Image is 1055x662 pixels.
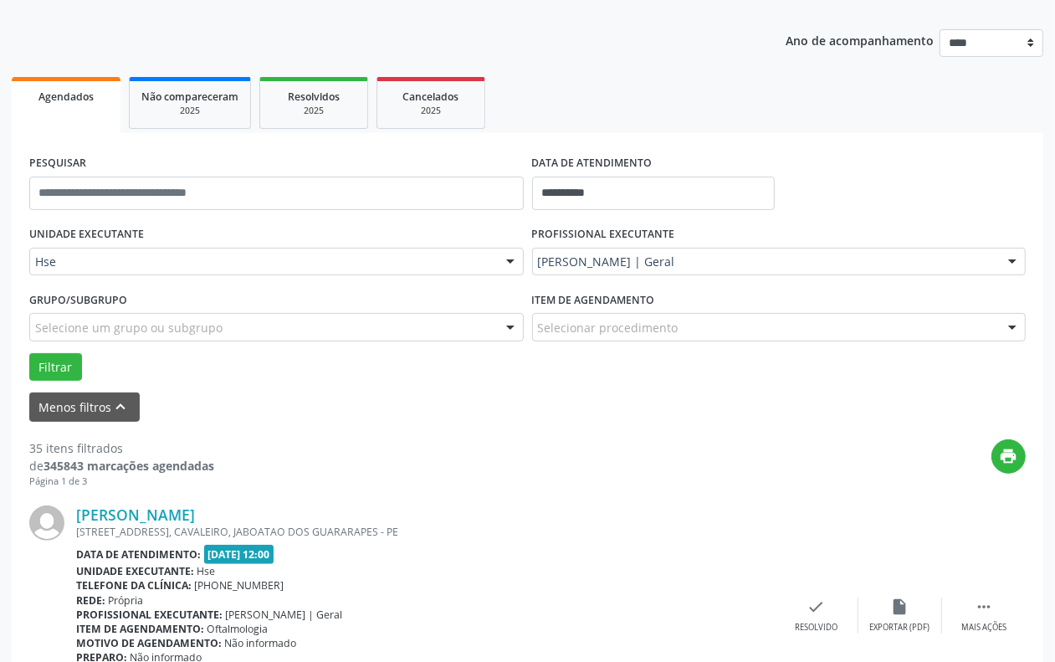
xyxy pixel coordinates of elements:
b: Motivo de agendamento: [76,636,222,650]
b: Rede: [76,593,105,608]
div: [STREET_ADDRESS], CAVALEIRO, JABOATAO DOS GUARARAPES - PE [76,525,775,539]
span: Hse [197,564,216,578]
span: Não informado [225,636,297,650]
label: PESQUISAR [29,151,86,177]
i:  [975,598,993,616]
b: Unidade executante: [76,564,194,578]
label: Grupo/Subgrupo [29,287,127,313]
button: Filtrar [29,353,82,382]
div: Exportar (PDF) [870,622,930,634]
div: 35 itens filtrados [29,439,214,457]
div: 2025 [272,105,356,117]
i: check [807,598,826,616]
div: de [29,457,214,475]
label: PROFISSIONAL EXECUTANTE [532,222,675,248]
span: Agendados [38,90,94,104]
button: print [991,439,1026,474]
span: Selecione um grupo ou subgrupo [35,319,223,336]
a: [PERSON_NAME] [76,505,195,524]
p: Ano de acompanhamento [786,29,934,50]
b: Data de atendimento: [76,547,201,562]
img: img [29,505,64,541]
i: keyboard_arrow_up [112,398,131,416]
div: Resolvido [795,622,837,634]
span: [PERSON_NAME] | Geral [538,254,992,270]
label: DATA DE ATENDIMENTO [532,151,653,177]
span: Hse [35,254,489,270]
div: 2025 [389,105,473,117]
div: Mais ações [961,622,1006,634]
span: [PHONE_NUMBER] [195,578,284,593]
strong: 345843 marcações agendadas [44,458,214,474]
span: Selecionar procedimento [538,319,679,336]
div: Página 1 de 3 [29,475,214,489]
label: UNIDADE EXECUTANTE [29,222,144,248]
button: Menos filtroskeyboard_arrow_up [29,393,140,422]
span: Oftalmologia [207,622,269,636]
span: [DATE] 12:00 [204,545,274,564]
span: [PERSON_NAME] | Geral [226,608,343,622]
b: Telefone da clínica: [76,578,192,593]
b: Profissional executante: [76,608,223,622]
span: Não compareceram [141,90,238,104]
span: Própria [109,593,144,608]
i: print [1000,447,1018,465]
span: Cancelados [403,90,459,104]
label: Item de agendamento [532,287,655,313]
i: insert_drive_file [891,598,909,616]
div: 2025 [141,105,238,117]
span: Resolvidos [288,90,340,104]
b: Item de agendamento: [76,622,204,636]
